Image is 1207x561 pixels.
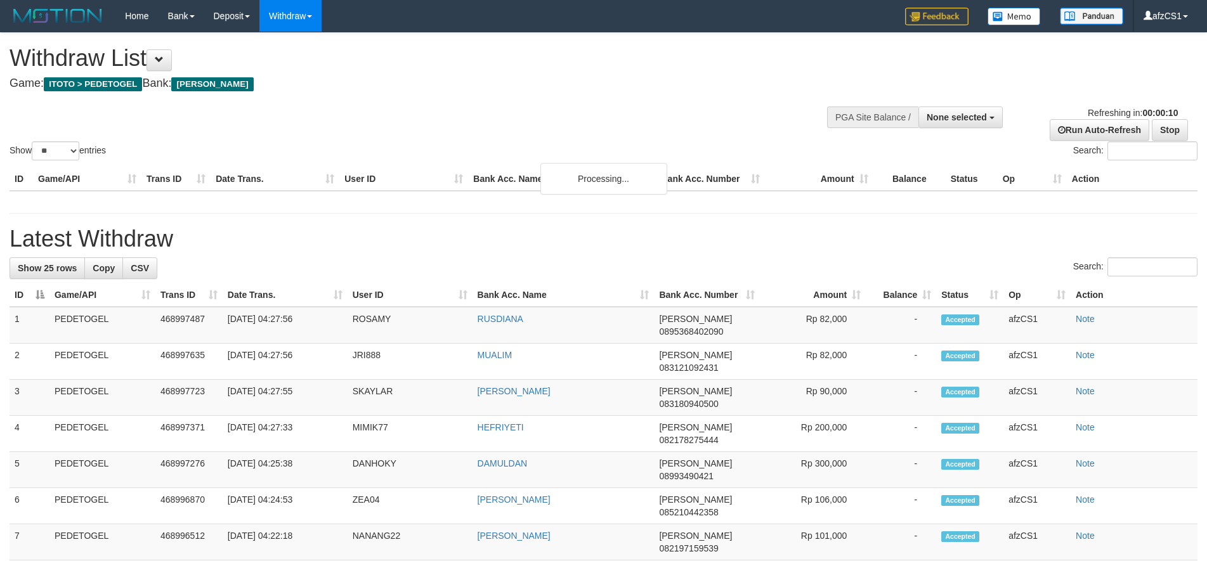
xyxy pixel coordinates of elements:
[122,257,157,279] a: CSV
[32,141,79,160] select: Showentries
[905,8,969,25] img: Feedback.jpg
[478,386,551,396] a: [PERSON_NAME]
[155,452,223,488] td: 468997276
[659,458,732,468] span: [PERSON_NAME]
[659,543,718,553] span: Copy 082197159539 to clipboard
[866,283,936,307] th: Balance: activate to sort column ascending
[10,77,792,90] h4: Game: Bank:
[659,422,732,432] span: [PERSON_NAME]
[659,363,718,373] span: Copy 083121092431 to clipboard
[155,307,223,344] td: 468997487
[348,307,473,344] td: ROSAMY
[10,380,49,416] td: 3
[1076,386,1095,396] a: Note
[348,344,473,380] td: JRI888
[223,452,348,488] td: [DATE] 04:25:38
[1003,488,1071,524] td: afzCS1
[478,531,551,541] a: [PERSON_NAME]
[760,416,866,452] td: Rp 200,000
[659,531,732,541] span: [PERSON_NAME]
[1050,119,1149,141] a: Run Auto-Refresh
[10,141,106,160] label: Show entries
[659,386,732,396] span: [PERSON_NAME]
[155,283,223,307] th: Trans ID: activate to sort column ascending
[473,283,655,307] th: Bank Acc. Name: activate to sort column ascending
[49,524,155,560] td: PEDETOGEL
[866,344,936,380] td: -
[478,458,528,468] a: DAMULDAN
[1076,531,1095,541] a: Note
[941,423,979,434] span: Accepted
[659,314,732,324] span: [PERSON_NAME]
[348,380,473,416] td: SKAYLAR
[348,524,473,560] td: NANANG22
[654,283,760,307] th: Bank Acc. Number: activate to sort column ascending
[10,226,1197,252] h1: Latest Withdraw
[988,8,1041,25] img: Button%20Memo.svg
[478,350,512,360] a: MUALIM
[998,167,1067,191] th: Op
[18,263,77,273] span: Show 25 rows
[760,488,866,524] td: Rp 106,000
[1088,108,1178,118] span: Refreshing in:
[1067,167,1197,191] th: Action
[478,314,523,324] a: RUSDIANA
[131,263,149,273] span: CSV
[155,488,223,524] td: 468996870
[223,307,348,344] td: [DATE] 04:27:56
[540,163,667,195] div: Processing...
[1073,141,1197,160] label: Search:
[760,307,866,344] td: Rp 82,000
[760,524,866,560] td: Rp 101,000
[1003,307,1071,344] td: afzCS1
[866,452,936,488] td: -
[211,167,339,191] th: Date Trans.
[339,167,468,191] th: User ID
[941,314,979,325] span: Accepted
[223,416,348,452] td: [DATE] 04:27:33
[1076,422,1095,432] a: Note
[760,452,866,488] td: Rp 300,000
[941,495,979,506] span: Accepted
[348,488,473,524] td: ZEA04
[33,167,141,191] th: Game/API
[49,307,155,344] td: PEDETOGEL
[84,257,123,279] a: Copy
[10,416,49,452] td: 4
[1003,344,1071,380] td: afzCS1
[141,167,211,191] th: Trans ID
[1003,452,1071,488] td: afzCS1
[49,452,155,488] td: PEDETOGEL
[10,344,49,380] td: 2
[478,422,524,432] a: HEFRIYETI
[760,380,866,416] td: Rp 90,000
[659,399,718,409] span: Copy 083180940500 to clipboard
[10,524,49,560] td: 7
[223,283,348,307] th: Date Trans.: activate to sort column ascending
[348,416,473,452] td: MIMIK77
[866,307,936,344] td: -
[866,524,936,560] td: -
[1003,524,1071,560] td: afzCS1
[765,167,873,191] th: Amount
[49,488,155,524] td: PEDETOGEL
[348,452,473,488] td: DANHOKY
[49,283,155,307] th: Game/API: activate to sort column ascending
[827,106,918,128] div: PGA Site Balance /
[93,263,115,273] span: Copy
[760,283,866,307] th: Amount: activate to sort column ascending
[866,488,936,524] td: -
[760,344,866,380] td: Rp 82,000
[1071,283,1197,307] th: Action
[223,380,348,416] td: [DATE] 04:27:55
[927,112,987,122] span: None selected
[946,167,998,191] th: Status
[659,435,718,445] span: Copy 082178275444 to clipboard
[1073,257,1197,276] label: Search:
[10,257,85,279] a: Show 25 rows
[1076,314,1095,324] a: Note
[1003,380,1071,416] td: afzCS1
[1003,283,1071,307] th: Op: activate to sort column ascending
[866,416,936,452] td: -
[10,283,49,307] th: ID: activate to sort column descending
